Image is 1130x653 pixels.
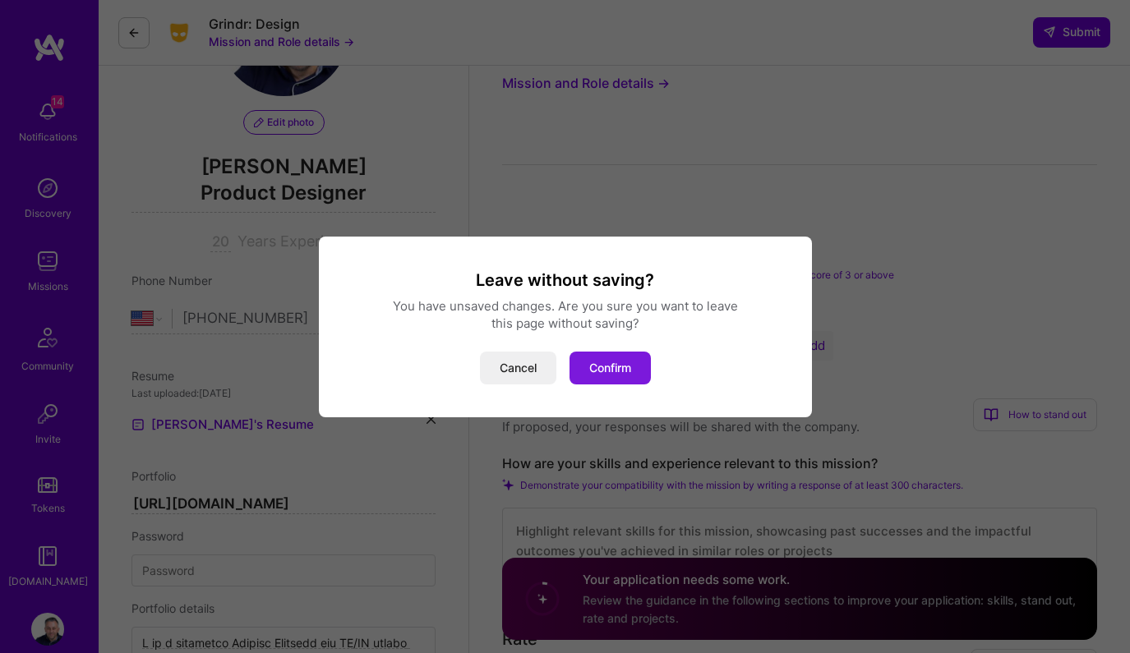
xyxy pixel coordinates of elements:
[339,269,792,291] h3: Leave without saving?
[319,237,812,417] div: modal
[339,315,792,332] div: this page without saving?
[480,352,556,384] button: Cancel
[570,352,651,384] button: Confirm
[339,297,792,315] div: You have unsaved changes. Are you sure you want to leave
